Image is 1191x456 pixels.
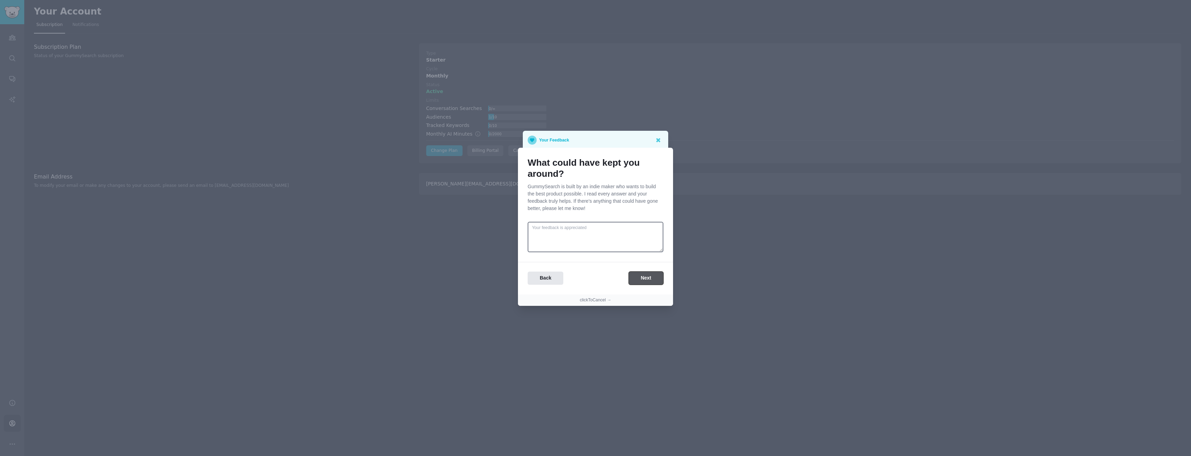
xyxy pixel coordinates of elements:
[539,136,569,145] p: Your Feedback
[528,183,663,212] p: GummySearch is built by an indie maker who wants to build the best product possible. I read every...
[528,272,563,285] button: Back
[528,157,663,179] h1: What could have kept you around?
[629,272,663,285] button: Next
[580,297,611,303] button: clickToCancel →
